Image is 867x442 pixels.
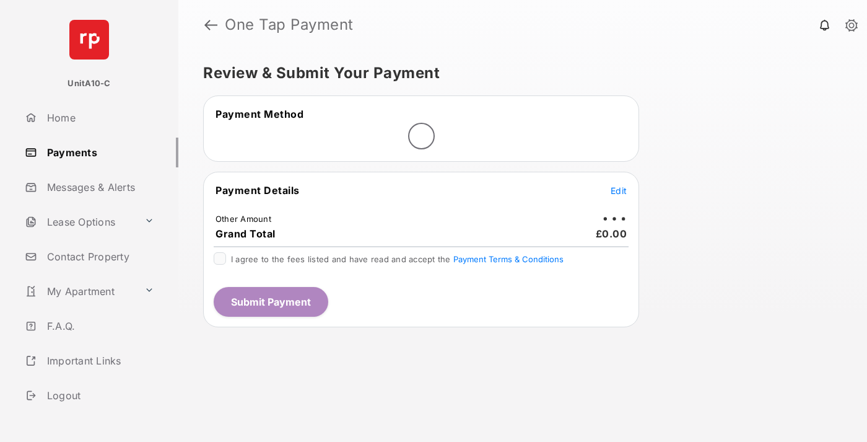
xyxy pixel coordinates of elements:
[611,185,627,196] span: Edit
[216,108,303,120] span: Payment Method
[596,228,627,240] span: £0.00
[20,311,178,341] a: F.A.Q.
[453,254,564,264] button: I agree to the fees listed and have read and accept the
[231,254,564,264] span: I agree to the fees listed and have read and accept the
[20,103,178,133] a: Home
[68,77,110,90] p: UnitA10-C
[20,172,178,202] a: Messages & Alerts
[20,346,159,376] a: Important Links
[20,381,178,410] a: Logout
[69,20,109,60] img: svg+xml;base64,PHN2ZyB4bWxucz0iaHR0cDovL3d3dy53My5vcmcvMjAwMC9zdmciIHdpZHRoPSI2NCIgaGVpZ2h0PSI2NC...
[216,184,300,197] span: Payment Details
[215,213,272,224] td: Other Amount
[214,287,328,317] button: Submit Payment
[203,66,832,81] h5: Review & Submit Your Payment
[225,17,354,32] strong: One Tap Payment
[20,138,178,167] a: Payments
[20,276,139,306] a: My Apartment
[20,207,139,237] a: Lease Options
[20,242,178,272] a: Contact Property
[611,184,627,197] button: Edit
[216,228,276,240] span: Grand Total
